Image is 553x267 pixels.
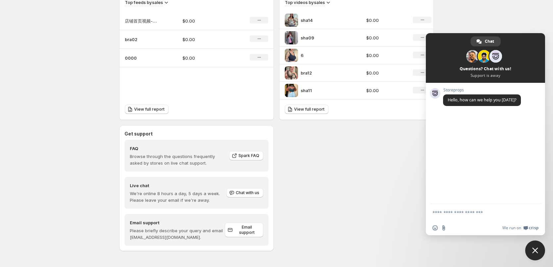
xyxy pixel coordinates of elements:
img: 6 [285,49,298,62]
p: sha09 [301,34,350,41]
div: Close chat [525,240,545,260]
span: Crisp [529,225,538,231]
h4: FAQ [130,145,225,152]
p: $0.00 [182,36,229,43]
span: View full report [134,107,165,112]
img: bra12 [285,66,298,80]
p: sha11 [301,87,350,94]
span: Spark FAQ [238,153,259,158]
a: We run onCrisp [502,225,538,231]
img: sha11 [285,84,298,97]
a: View full report [125,105,169,114]
span: Email support [234,225,259,235]
span: Send a file [441,225,446,231]
p: $0.00 [366,52,405,59]
span: Chat with us [236,190,259,195]
span: View full report [294,107,325,112]
p: 0000 [125,55,158,61]
p: Browse through the questions frequently asked by stores on live chat support. [130,153,225,166]
img: sha09 [285,31,298,44]
p: $0.00 [366,34,405,41]
span: Insert an emoji [432,225,438,231]
p: 6 [301,52,350,59]
span: Hello, how can we help you [DATE]? [448,97,516,103]
a: Email support [225,223,263,237]
p: $0.00 [366,70,405,76]
h4: Email support [130,219,225,226]
textarea: Compose your message... [432,210,524,216]
p: $0.00 [182,55,229,61]
a: View full report [285,105,328,114]
span: We run on [502,225,521,231]
h4: Live chat [130,182,226,189]
span: Storeprops [443,88,521,92]
span: Chat [485,36,494,46]
a: Spark FAQ [229,151,263,160]
p: $0.00 [182,18,229,24]
h3: Get support [125,131,153,137]
button: Chat with us [226,188,263,197]
img: sha14 [285,14,298,27]
p: $0.00 [366,87,405,94]
p: bra02 [125,36,158,43]
p: $0.00 [366,17,405,24]
p: sha14 [301,17,350,24]
p: Please briefly describe your query and email [EMAIL_ADDRESS][DOMAIN_NAME]. [130,227,225,240]
p: bra12 [301,70,350,76]
p: We're online 8 hours a day, 5 days a week. Please leave your email if we're away. [130,190,226,203]
div: Chat [471,36,501,46]
p: 店铺首页视频-产品 [125,18,158,24]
